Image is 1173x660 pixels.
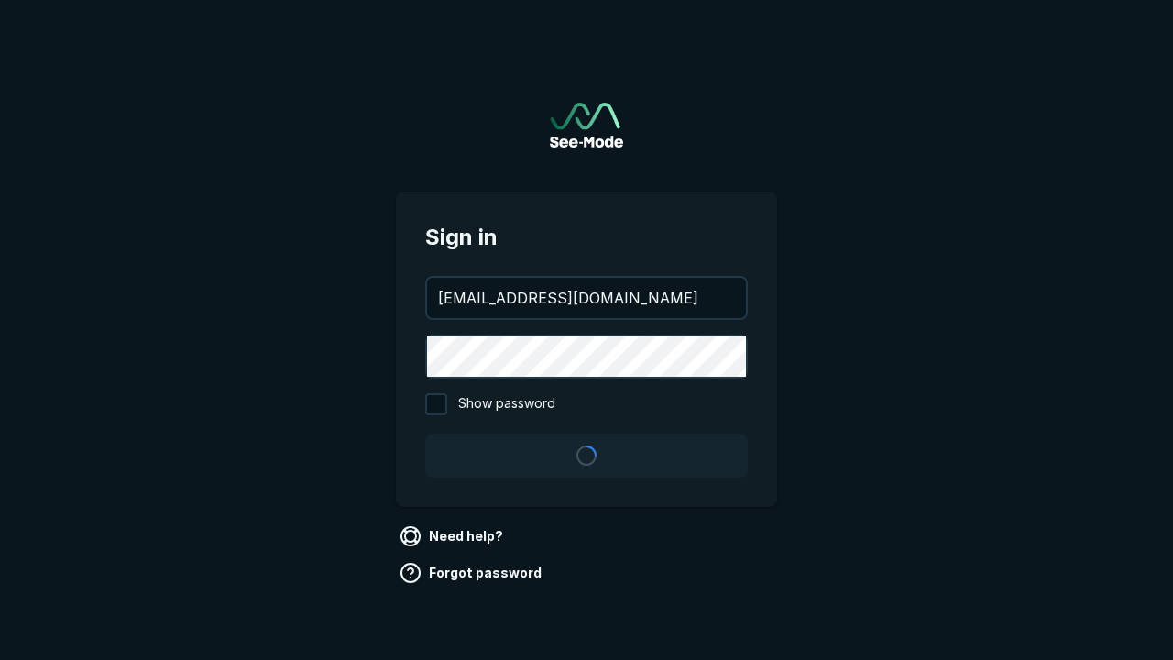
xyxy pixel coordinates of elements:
a: Go to sign in [550,103,623,148]
a: Need help? [396,522,510,551]
a: Forgot password [396,558,549,588]
span: Show password [458,393,555,415]
img: See-Mode Logo [550,103,623,148]
span: Sign in [425,221,748,254]
input: your@email.com [427,278,746,318]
